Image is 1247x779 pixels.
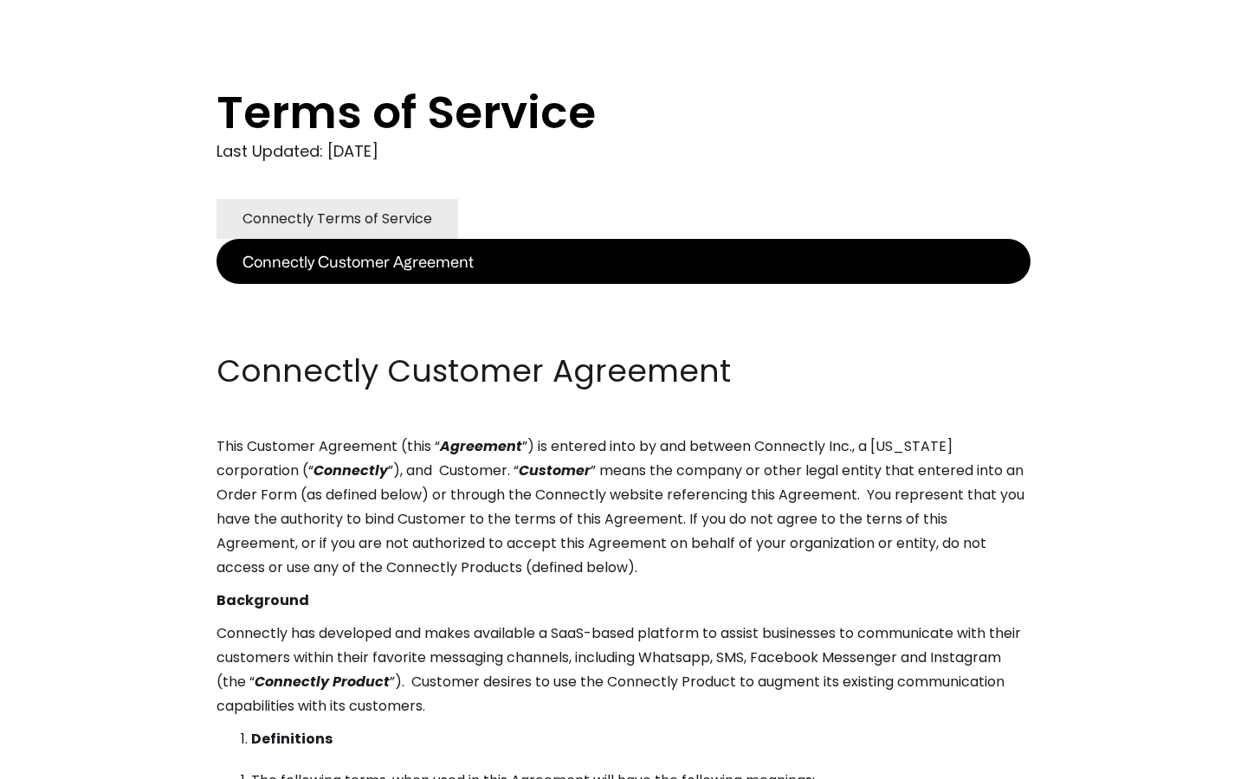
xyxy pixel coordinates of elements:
[440,436,522,456] em: Agreement
[216,87,961,138] h1: Terms of Service
[519,460,591,480] em: Customer
[216,435,1031,580] p: This Customer Agreement (this “ ”) is entered into by and between Connectly Inc., a [US_STATE] co...
[216,317,1031,341] p: ‍
[216,284,1031,308] p: ‍
[255,672,390,692] em: Connectly Product
[35,749,104,773] ul: Language list
[251,729,333,749] strong: Definitions
[242,207,432,231] div: Connectly Terms of Service
[216,621,1031,718] p: Connectly has developed and makes available a SaaS-based platform to assist businesses to communi...
[216,590,309,610] strong: Background
[242,249,474,274] div: Connectly Customer Agreement
[313,460,388,480] em: Connectly
[216,350,1031,393] h2: Connectly Customer Agreement
[17,747,104,773] aside: Language selected: English
[216,138,1031,164] div: Last Updated: [DATE]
